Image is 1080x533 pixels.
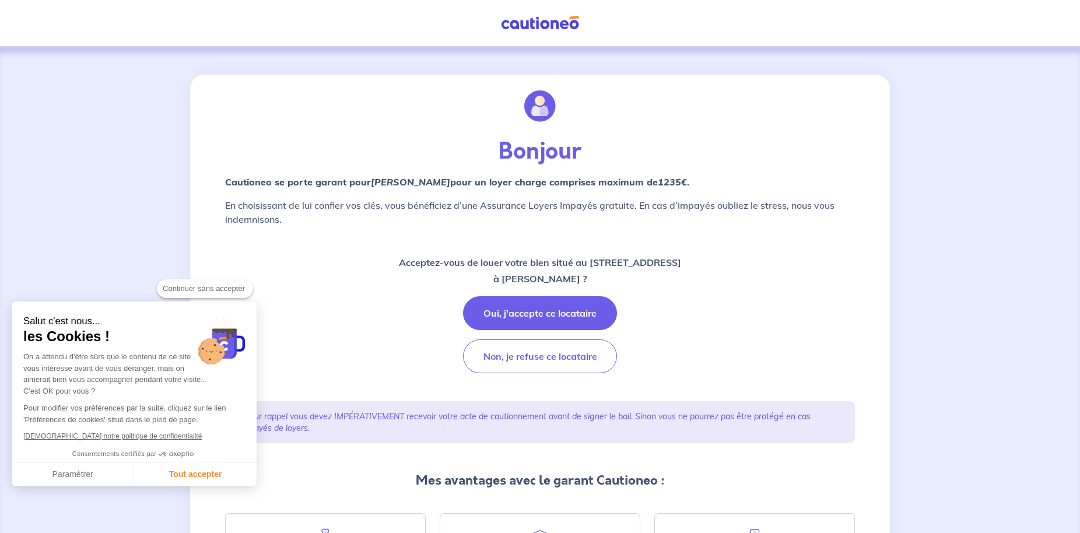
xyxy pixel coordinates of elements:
p: Mes avantages avec le garant Cautioneo : [225,471,855,490]
span: Consentements certifiés par [72,451,156,457]
small: Salut c'est nous... [23,315,245,328]
div: On a attendu d'être sûrs que le contenu de ce site vous intéresse avant de vous déranger, mais on... [23,351,245,397]
img: Cautioneo [496,16,584,30]
button: Oui, j'accepte ce locataire [463,296,617,330]
p: En choisissant de lui confier vos clés, vous bénéficiez d’une Assurance Loyers Impayés gratuite. ... [225,198,855,226]
img: illu_account.svg [524,90,556,122]
button: Tout accepter [134,462,257,487]
em: [PERSON_NAME] [371,176,450,188]
p: Bonjour [225,138,855,166]
svg: Axeptio [159,437,194,472]
p: ⚠️ [234,411,846,434]
em: Pour rappel vous devez IMPÉRATIVEMENT recevoir votre acte de cautionnement avant de signer le bai... [234,411,811,433]
em: 1235€ [658,176,687,188]
span: Continuer sans accepter [163,283,247,294]
button: Continuer sans accepter [157,279,253,298]
p: Pour modifier vos préférences par la suite, cliquez sur le lien 'Préférences de cookies' situé da... [23,402,245,425]
button: Non, je refuse ce locataire [463,339,617,373]
button: Paramétrer [12,462,134,487]
button: Consentements certifiés par [66,447,202,462]
span: les Cookies ! [23,328,245,345]
strong: Cautioneo se porte garant pour pour un loyer charge comprises maximum de . [225,176,689,188]
a: [DEMOGRAPHIC_DATA] notre politique de confidentialité [23,432,202,440]
p: Acceptez-vous de louer votre bien situé au [STREET_ADDRESS] à [PERSON_NAME] ? [399,254,681,287]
